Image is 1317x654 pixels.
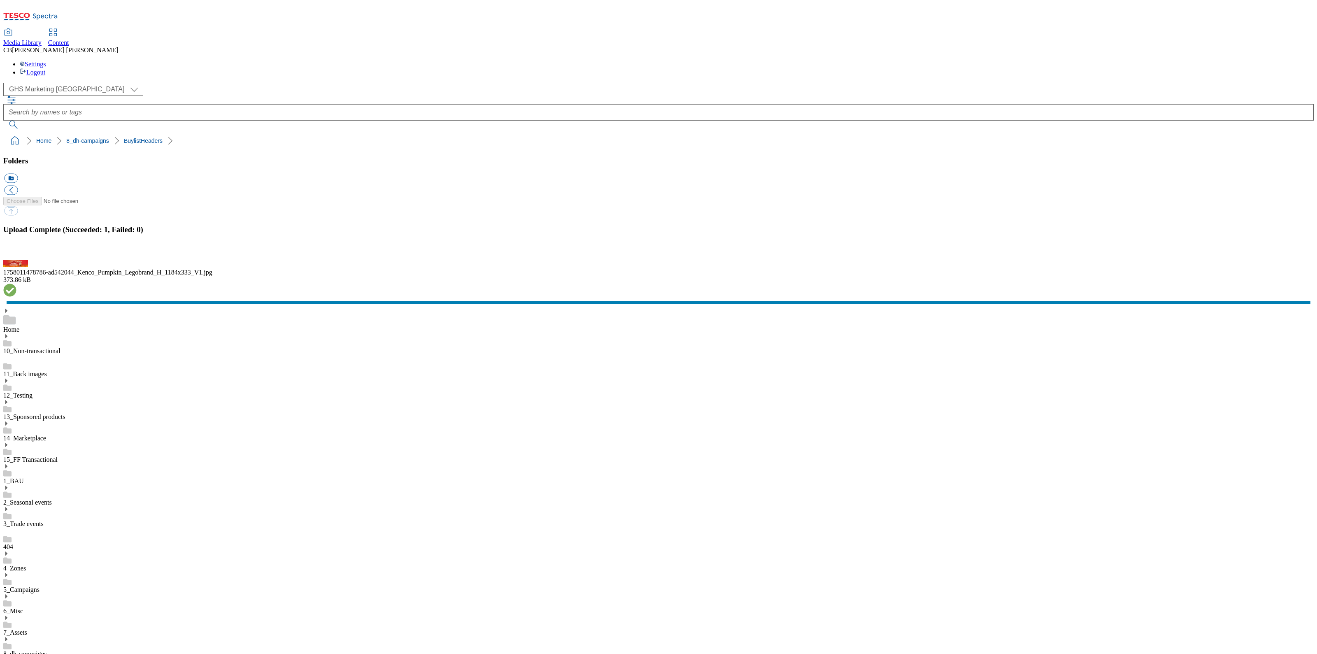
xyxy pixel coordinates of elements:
[3,104,1314,121] input: Search by names or tags
[3,456,58,463] a: 15_FF Transactional
[3,326,19,333] a: Home
[3,413,65,420] a: 13_Sponsored products
[48,29,69,47] a: Content
[3,543,13,550] a: 404
[3,435,46,442] a: 14_Marketplace
[3,39,42,46] span: Media Library
[8,134,21,147] a: home
[48,39,69,46] span: Content
[124,137,163,144] a: BuylistHeaders
[12,47,118,54] span: [PERSON_NAME] [PERSON_NAME]
[3,260,28,267] img: preview
[3,269,1314,276] div: 1758011478786-ad542044_Kenco_Pumpkin_Legobrand_H_1184x333_V1.jpg
[3,629,27,636] a: 7_Assets
[3,586,40,593] a: 5_Campaigns
[3,276,1314,284] div: 373.86 kB
[3,607,23,614] a: 6_Misc
[66,137,109,144] a: 8_dh-campaigns
[3,392,33,399] a: 12_Testing
[3,520,44,527] a: 3_Trade events
[3,225,1314,234] h3: Upload Complete (Succeeded: 1, Failed: 0)
[3,133,1314,149] nav: breadcrumb
[3,499,52,506] a: 2_Seasonal events
[3,47,12,54] span: CB
[3,477,24,484] a: 1_BAU
[3,565,26,572] a: 4_Zones
[3,156,1314,165] h3: Folders
[36,137,51,144] a: Home
[20,61,46,67] a: Settings
[3,29,42,47] a: Media Library
[20,69,45,76] a: Logout
[3,347,60,354] a: 10_Non-transactional
[3,370,47,377] a: 11_Back images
